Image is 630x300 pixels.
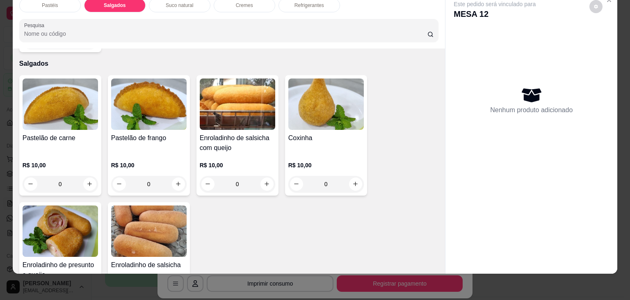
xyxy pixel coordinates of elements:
[104,2,126,9] p: Salgados
[111,161,187,169] p: R$ 10,00
[288,161,364,169] p: R$ 10,00
[172,178,185,191] button: increase-product-quantity
[166,2,193,9] p: Suco natural
[454,8,536,20] p: MESA 12
[294,2,324,9] p: Refrigerantes
[83,178,96,191] button: increase-product-quantity
[23,161,98,169] p: R$ 10,00
[201,178,215,191] button: decrease-product-quantity
[288,78,364,130] img: product-image
[200,161,275,169] p: R$ 10,00
[200,78,275,130] img: product-image
[290,178,303,191] button: decrease-product-quantity
[236,2,253,9] p: Cremes
[111,133,187,143] h4: Pastelão de frango
[200,133,275,153] h4: Enroladinho de salsicha com queijo
[111,78,187,130] img: product-image
[19,59,439,69] p: Salgados
[490,105,573,115] p: Nenhum produto adicionado
[111,260,187,270] h4: Enroladinho de salsicha
[24,30,427,38] input: Pesquisa
[24,178,37,191] button: decrease-product-quantity
[42,2,58,9] p: Pastéis
[111,205,187,257] img: product-image
[24,22,47,29] label: Pesquisa
[23,78,98,130] img: product-image
[113,178,126,191] button: decrease-product-quantity
[260,178,274,191] button: increase-product-quantity
[349,178,362,191] button: increase-product-quantity
[23,133,98,143] h4: Pastelão de carne
[288,133,364,143] h4: Coxinha
[23,260,98,280] h4: Enroladinho de presunto e queijo
[23,205,98,257] img: product-image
